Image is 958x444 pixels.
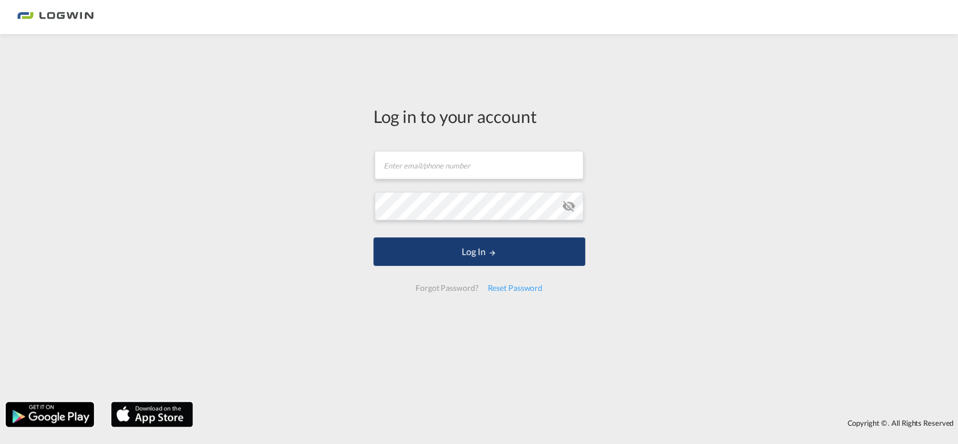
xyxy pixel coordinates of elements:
[373,237,585,266] button: LOGIN
[110,401,194,428] img: apple.png
[411,278,483,298] div: Forgot Password?
[562,199,575,213] md-icon: icon-eye-off
[17,5,94,30] img: bc73a0e0d8c111efacd525e4c8ad7d32.png
[483,278,547,298] div: Reset Password
[373,104,585,128] div: Log in to your account
[5,401,95,428] img: google.png
[199,413,958,433] div: Copyright © . All Rights Reserved
[375,151,583,179] input: Enter email/phone number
